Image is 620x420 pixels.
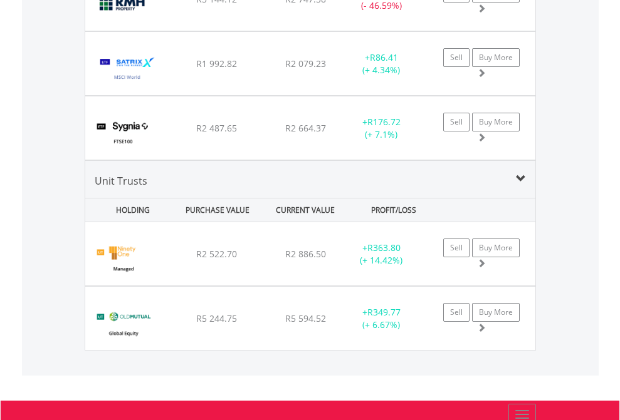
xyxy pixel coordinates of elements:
[472,48,520,67] a: Buy More
[351,198,436,222] div: PROFIT/LOSS
[196,122,237,134] span: R2 487.65
[367,242,401,254] span: R363.80
[367,306,401,318] span: R349.77
[342,306,421,331] div: + (+ 6.67%)
[342,242,421,267] div: + (+ 14.42%)
[92,48,164,92] img: EQU.ZA.STXWDM.png
[285,122,326,134] span: R2 664.37
[92,238,155,282] img: UT.ZA.MTBTE.png
[370,51,398,63] span: R86.41
[472,303,520,322] a: Buy More
[175,198,260,222] div: PURCHASE VALUE
[87,198,172,222] div: HOLDING
[443,238,470,257] a: Sell
[472,238,520,257] a: Buy More
[196,58,237,69] span: R1 992.82
[92,112,155,156] img: EQU.ZA.SYGUK.png
[342,116,421,141] div: + (+ 7.1%)
[196,312,237,324] span: R5 244.75
[443,113,470,131] a: Sell
[443,48,470,67] a: Sell
[196,248,237,260] span: R2 522.70
[367,116,401,128] span: R176.72
[92,302,155,347] img: UT.ZA.OMGB1.png
[263,198,348,222] div: CURRENT VALUE
[443,303,470,322] a: Sell
[285,312,326,324] span: R5 594.52
[285,248,326,260] span: R2 886.50
[95,174,147,188] span: Unit Trusts
[472,113,520,131] a: Buy More
[342,51,421,76] div: + (+ 4.34%)
[285,58,326,69] span: R2 079.23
